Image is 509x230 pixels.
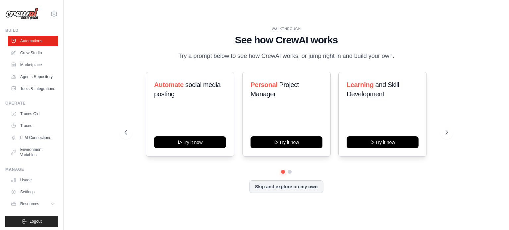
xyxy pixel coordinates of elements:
span: Automate [154,81,184,88]
span: Learning [347,81,373,88]
iframe: Chat Widget [476,198,509,230]
button: Resources [8,199,58,209]
a: Environment Variables [8,144,58,160]
button: Try it now [347,136,419,148]
img: Logo [5,8,38,20]
a: LLM Connections [8,132,58,143]
span: Project Manager [251,81,299,98]
span: Personal [251,81,277,88]
a: Tools & Integrations [8,83,58,94]
span: Resources [20,201,39,207]
button: Try it now [251,136,322,148]
button: Logout [5,216,58,227]
a: Usage [8,175,58,185]
div: Operate [5,101,58,106]
button: Skip and explore on my own [249,180,323,193]
a: Automations [8,36,58,46]
a: Traces Old [8,109,58,119]
span: and Skill Development [347,81,399,98]
div: WALKTHROUGH [125,26,448,31]
button: Try it now [154,136,226,148]
h1: See how CrewAI works [125,34,448,46]
div: Build [5,28,58,33]
span: Logout [29,219,42,224]
span: social media posting [154,81,221,98]
a: Marketplace [8,60,58,70]
a: Crew Studio [8,48,58,58]
div: Manage [5,167,58,172]
a: Agents Repository [8,71,58,82]
p: Try a prompt below to see how CrewAI works, or jump right in and build your own. [175,51,398,61]
a: Traces [8,120,58,131]
a: Settings [8,187,58,197]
